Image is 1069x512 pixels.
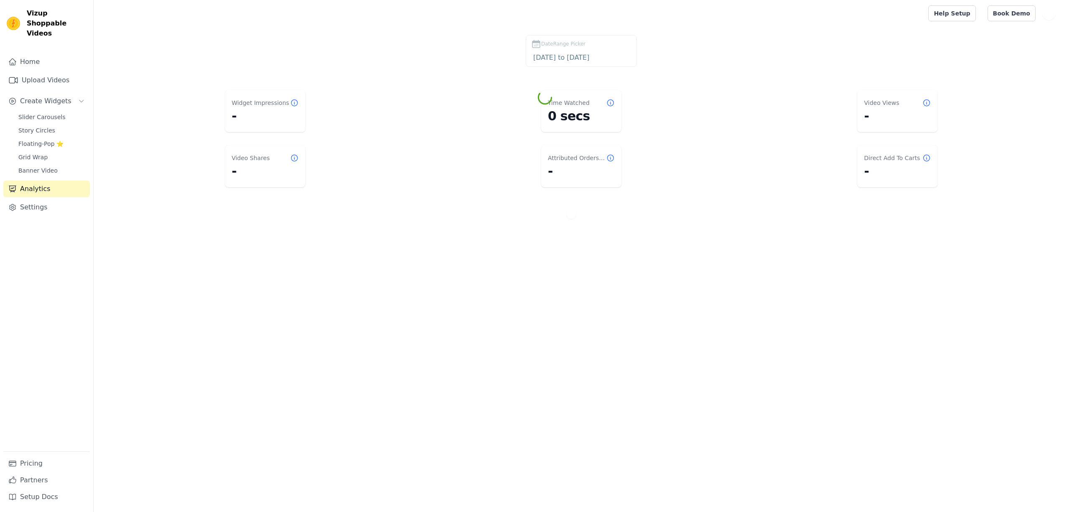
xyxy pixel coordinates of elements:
[7,17,20,30] img: Vizup
[20,96,71,106] span: Create Widgets
[864,154,920,162] dt: Direct Add To Carts
[928,5,975,21] a: Help Setup
[18,166,58,175] span: Banner Video
[18,126,55,135] span: Story Circles
[864,109,931,124] dd: -
[3,72,90,89] a: Upload Videos
[3,53,90,70] a: Home
[13,125,90,136] a: Story Circles
[13,165,90,176] a: Banner Video
[548,99,590,107] dt: Time Watched
[13,138,90,150] a: Floating-Pop ⭐
[18,140,63,148] span: Floating-Pop ⭐
[232,99,289,107] dt: Widget Impressions
[3,93,90,110] button: Create Widgets
[13,151,90,163] a: Grid Wrap
[13,111,90,123] a: Slider Carousels
[548,154,606,162] dt: Attributed Orders Count
[27,8,86,38] span: Vizup Shoppable Videos
[988,5,1036,21] a: Book Demo
[232,109,299,124] dd: -
[3,455,90,472] a: Pricing
[3,181,90,197] a: Analytics
[232,164,299,179] dd: -
[3,199,90,216] a: Settings
[18,113,66,121] span: Slider Carousels
[864,99,899,107] dt: Video Views
[864,164,931,179] dd: -
[3,489,90,505] a: Setup Docs
[541,40,585,48] span: DateRange Picker
[548,109,615,124] dd: 0 secs
[232,154,270,162] dt: Video Shares
[548,164,615,179] dd: -
[531,52,631,63] input: DateRange Picker
[18,153,48,161] span: Grid Wrap
[3,472,90,489] a: Partners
